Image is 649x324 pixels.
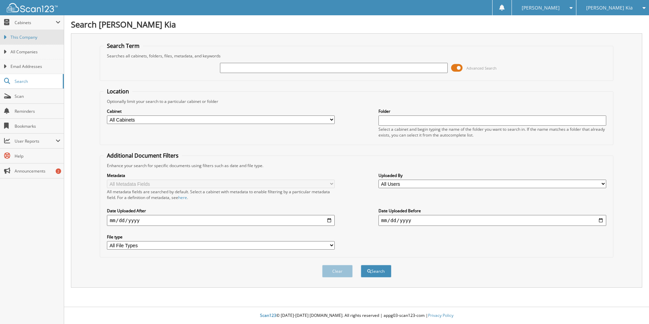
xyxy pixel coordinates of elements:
div: Enhance your search for specific documents using filters such as date and file type. [104,163,610,168]
div: Select a cabinet and begin typing the name of the folder you want to search in. If the name match... [378,126,606,138]
span: Reminders [15,108,60,114]
span: Search [15,78,59,84]
div: 2 [56,168,61,174]
button: Search [361,265,391,277]
legend: Search Term [104,42,143,50]
label: Cabinet [107,108,335,114]
div: Optionally limit your search to a particular cabinet or folder [104,98,610,104]
span: User Reports [15,138,56,144]
h1: Search [PERSON_NAME] Kia [71,19,642,30]
a: here [178,195,187,200]
label: File type [107,234,335,240]
span: Email Addresses [11,64,60,70]
label: Date Uploaded After [107,208,335,214]
span: Advanced Search [466,66,497,71]
span: All Companies [11,49,60,55]
span: Cabinets [15,20,56,25]
button: Clear [322,265,353,277]
a: Privacy Policy [428,312,453,318]
span: Announcements [15,168,60,174]
img: scan123-logo-white.svg [7,3,58,12]
span: [PERSON_NAME] [522,6,560,10]
label: Folder [378,108,606,114]
input: end [378,215,606,226]
span: Bookmarks [15,123,60,129]
label: Metadata [107,173,335,178]
span: [PERSON_NAME] Kia [586,6,633,10]
span: Scan [15,93,60,99]
legend: Location [104,88,132,95]
label: Date Uploaded Before [378,208,606,214]
span: This Company [11,34,60,40]
span: Help [15,153,60,159]
div: Searches all cabinets, folders, files, metadata, and keywords [104,53,610,59]
span: Scan123 [260,312,276,318]
label: Uploaded By [378,173,606,178]
div: © [DATE]-[DATE] [DOMAIN_NAME]. All rights reserved | appg03-scan123-com | [64,307,649,324]
input: start [107,215,335,226]
legend: Additional Document Filters [104,152,182,159]
div: All metadata fields are searched by default. Select a cabinet with metadata to enable filtering b... [107,189,335,200]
